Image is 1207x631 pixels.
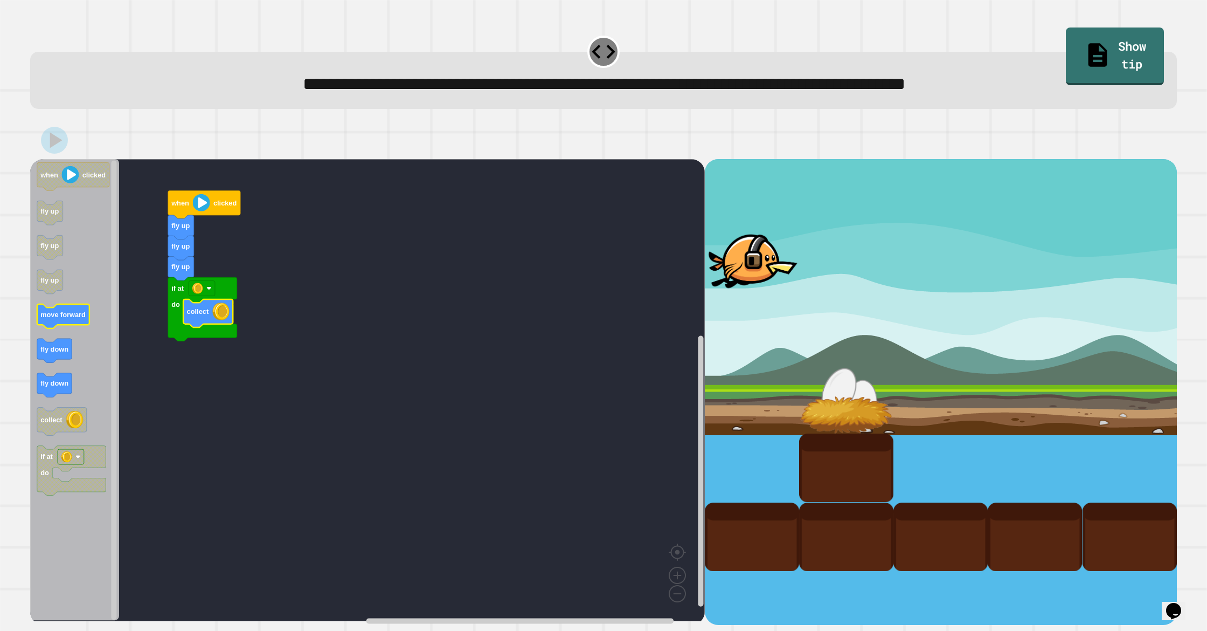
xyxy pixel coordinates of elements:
[1162,588,1196,620] iframe: chat widget
[40,469,49,477] text: do
[40,276,59,284] text: fly up
[1066,28,1164,85] a: Show tip
[171,221,190,229] text: fly up
[171,284,184,292] text: if at
[40,416,63,424] text: collect
[40,242,59,250] text: fly up
[30,159,705,625] div: Blockly Workspace
[187,307,209,315] text: collect
[40,453,53,461] text: if at
[40,345,68,353] text: fly down
[213,198,237,207] text: clicked
[171,198,189,207] text: when
[40,311,86,319] text: move forward
[40,170,58,179] text: when
[40,207,59,215] text: fly up
[82,170,106,179] text: clicked
[40,380,68,388] text: fly down
[171,263,190,271] text: fly up
[171,242,190,250] text: fly up
[171,300,180,308] text: do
